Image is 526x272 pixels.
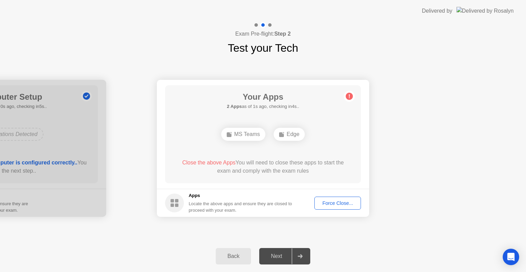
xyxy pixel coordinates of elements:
div: Locate the above apps and ensure they are closed to proceed with your exam. [189,200,292,213]
div: Next [261,253,292,259]
h1: Test your Tech [228,40,298,56]
h5: Apps [189,192,292,199]
h1: Your Apps [227,91,299,103]
button: Next [259,248,310,264]
img: Delivered by Rosalyn [456,7,514,15]
button: Back [216,248,251,264]
h4: Exam Pre-flight: [235,30,291,38]
b: Step 2 [274,31,291,37]
div: Delivered by [422,7,452,15]
b: 2 Apps [227,104,242,109]
button: Force Close... [314,197,361,210]
div: Edge [274,128,305,141]
div: You will need to close these apps to start the exam and comply with the exam rules [175,159,351,175]
div: Open Intercom Messenger [503,249,519,265]
div: MS Teams [221,128,265,141]
div: Force Close... [317,200,359,206]
h5: as of 1s ago, checking in4s.. [227,103,299,110]
span: Close the above Apps [182,160,236,165]
div: Back [218,253,249,259]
